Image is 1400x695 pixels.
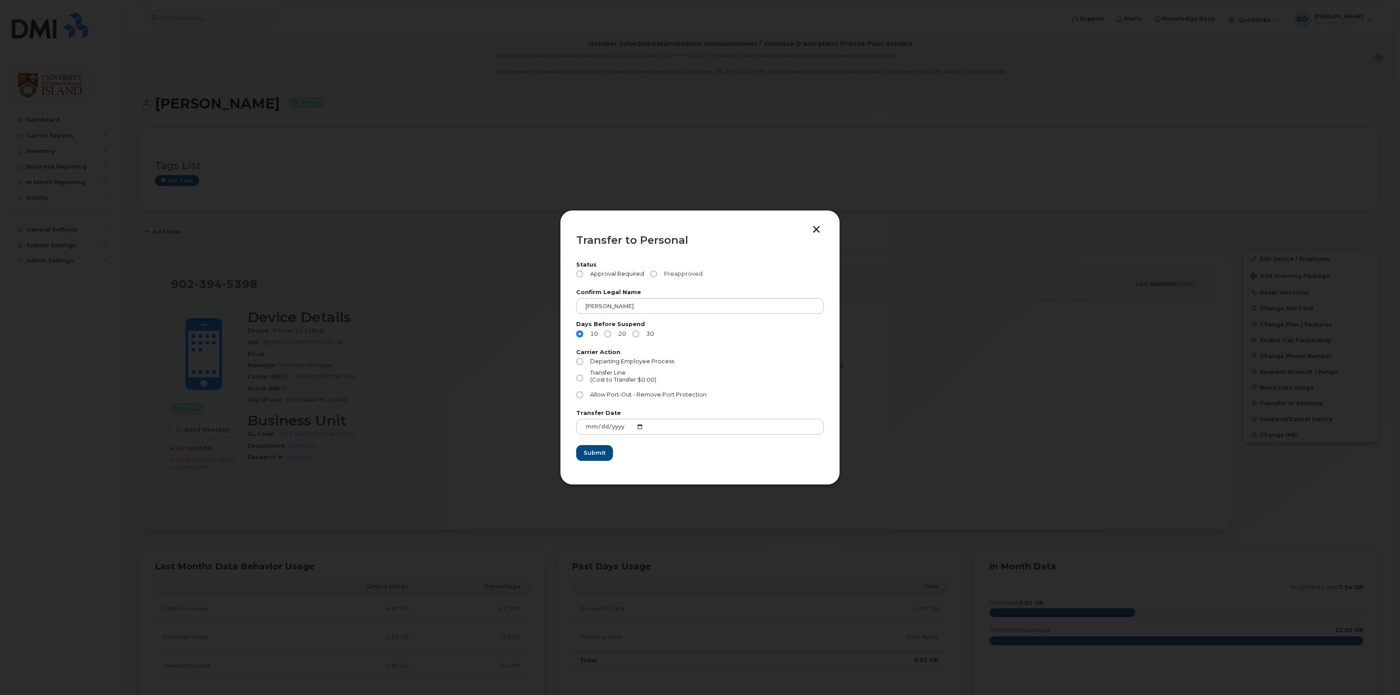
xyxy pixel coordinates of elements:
[615,330,626,337] span: 20
[576,330,583,337] input: 10
[590,358,674,365] span: Departing Employee Process
[584,449,605,457] span: Submit
[576,235,824,246] div: Transfer to Personal
[587,330,598,337] span: 10
[661,270,703,277] span: Preapproved
[590,376,656,383] div: (Cost to Transfer $0.00)
[576,322,824,327] label: Days Before Suspend
[590,369,626,376] span: Transfer Line
[576,375,583,382] input: Transfer Line(Cost to Transfer $0.00)
[643,330,654,337] span: 30
[576,358,583,365] input: Departing Employee Process
[576,290,824,295] label: Confirm Legal Name
[632,330,639,337] input: 30
[576,391,583,398] input: Allow Port-Out - Remove Port Protection
[650,270,657,277] input: Preapproved
[587,270,644,277] span: Approval Required
[590,391,707,398] span: Allow Port-Out - Remove Port Protection
[604,330,611,337] input: 20
[576,411,824,416] label: Transfer Date
[576,445,613,461] button: Submit
[576,270,583,277] input: Approval Required
[576,350,824,355] label: Carrier Action
[576,262,824,268] label: Status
